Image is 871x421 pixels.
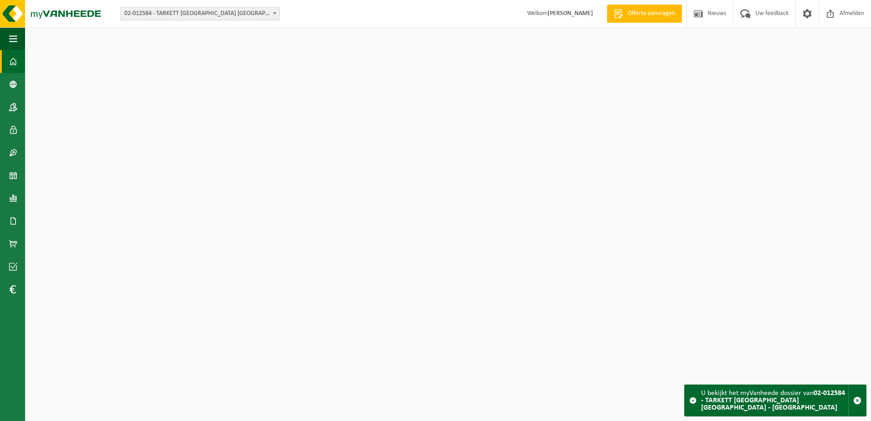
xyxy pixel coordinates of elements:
span: Offerte aanvragen [625,9,677,18]
span: 02-012584 - TARKETT DENDERMONDE NV - DENDERMONDE [120,7,280,21]
div: U bekijkt het myVanheede dossier van [701,385,848,416]
a: Offerte aanvragen [607,5,682,23]
strong: [PERSON_NAME] [548,10,593,17]
span: 02-012584 - TARKETT DENDERMONDE NV - DENDERMONDE [121,7,279,20]
strong: 02-012584 - TARKETT [GEOGRAPHIC_DATA] [GEOGRAPHIC_DATA] - [GEOGRAPHIC_DATA] [701,390,845,411]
